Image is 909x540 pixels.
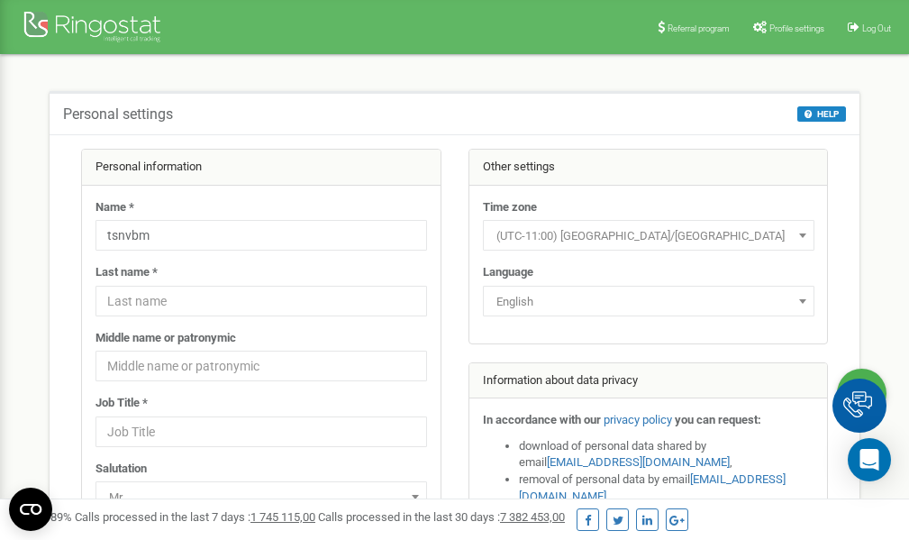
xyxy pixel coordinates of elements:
label: Last name * [95,264,158,281]
span: Profile settings [769,23,824,33]
u: 1 745 115,00 [250,510,315,524]
strong: In accordance with our [483,413,601,426]
a: privacy policy [604,413,672,426]
label: Time zone [483,199,537,216]
span: Calls processed in the last 30 days : [318,510,565,524]
button: Open CMP widget [9,488,52,531]
button: HELP [797,106,846,122]
input: Last name [95,286,427,316]
span: English [483,286,814,316]
span: Calls processed in the last 7 days : [75,510,315,524]
h5: Personal settings [63,106,173,123]
a: [EMAIL_ADDRESS][DOMAIN_NAME] [547,455,730,469]
li: removal of personal data by email , [519,471,814,505]
span: Referral program [668,23,730,33]
input: Middle name or patronymic [95,351,427,381]
div: Personal information [82,150,441,186]
span: (UTC-11:00) Pacific/Midway [489,224,808,249]
label: Job Title * [95,395,148,412]
label: Middle name or patronymic [95,330,236,347]
span: English [489,289,808,315]
div: Open Intercom Messenger [848,438,891,481]
span: Mr. [102,485,421,510]
div: Other settings [469,150,828,186]
span: Log Out [862,23,891,33]
div: Information about data privacy [469,363,828,399]
label: Language [483,264,533,281]
strong: you can request: [675,413,761,426]
input: Job Title [95,416,427,447]
span: Mr. [95,481,427,512]
span: (UTC-11:00) Pacific/Midway [483,220,814,251]
label: Name * [95,199,134,216]
input: Name [95,220,427,251]
li: download of personal data shared by email , [519,438,814,471]
u: 7 382 453,00 [500,510,565,524]
label: Salutation [95,461,147,478]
